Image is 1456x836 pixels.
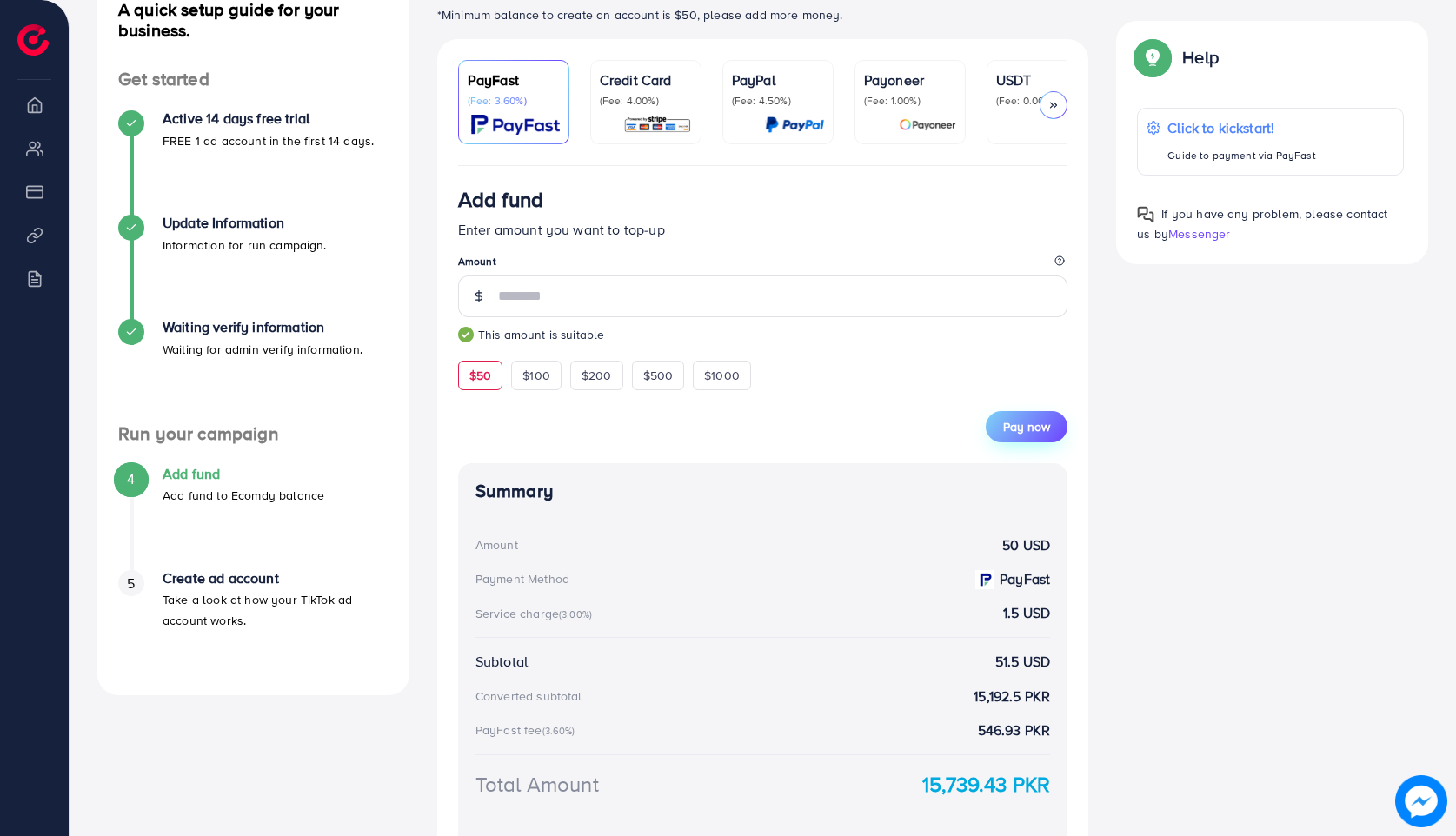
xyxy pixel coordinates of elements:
[582,367,612,384] span: $200
[986,411,1067,442] button: Pay now
[475,536,518,554] div: Amount
[475,652,528,672] div: Subtotal
[643,367,674,384] span: $500
[1167,117,1315,138] p: Click to kickstart!
[975,570,994,589] img: payment
[475,605,597,622] div: Service charge
[97,570,409,674] li: Create ad account
[1182,47,1219,68] p: Help
[163,110,374,127] h4: Active 14 days free trial
[163,485,324,506] p: Add fund to Ecomdy balance
[732,70,824,90] p: PayPal
[475,570,569,587] div: Payment Method
[864,70,956,90] p: Payoneer
[1003,418,1050,435] span: Pay now
[1003,603,1050,623] strong: 1.5 USD
[864,94,956,108] p: (Fee: 1.00%)
[127,574,135,594] span: 5
[163,215,327,231] h4: Update Information
[475,687,582,705] div: Converted subtotal
[163,339,362,360] p: Waiting for admin verify information.
[437,4,1089,25] p: *Minimum balance to create an account is $50, please add more money.
[97,466,409,570] li: Add fund
[559,607,592,621] small: (3.00%)
[996,70,1088,90] p: USDT
[1137,205,1387,242] span: If you have any problem, please contact us by
[922,769,1050,800] strong: 15,739.43 PKR
[996,94,1088,108] p: (Fee: 0.00%)
[468,94,560,108] p: (Fee: 3.60%)
[458,187,543,212] h3: Add fund
[1000,569,1050,589] strong: PayFast
[623,115,692,135] img: card
[468,70,560,90] p: PayFast
[163,235,327,255] p: Information for run campaign.
[1167,145,1315,166] p: Guide to payment via PayFast
[458,254,1068,275] legend: Amount
[1137,42,1168,73] img: Popup guide
[600,70,692,90] p: Credit Card
[97,69,409,90] h4: Get started
[471,115,560,135] img: card
[522,367,550,384] span: $100
[1002,535,1050,555] strong: 50 USD
[542,724,575,738] small: (3.60%)
[475,481,1051,502] h4: Summary
[704,367,740,384] span: $1000
[163,570,389,587] h4: Create ad account
[765,115,824,135] img: card
[97,215,409,319] li: Update Information
[97,423,409,445] h4: Run your campaign
[1395,775,1447,827] img: image
[163,130,374,151] p: FREE 1 ad account in the first 14 days.
[995,652,1050,672] strong: 51.5 USD
[469,367,491,384] span: $50
[163,319,362,335] h4: Waiting verify information
[458,327,474,342] img: guide
[974,687,1050,707] strong: 15,192.5 PKR
[458,219,1068,240] p: Enter amount you want to top-up
[475,769,599,800] div: Total Amount
[978,720,1051,740] strong: 546.93 PKR
[97,110,409,215] li: Active 14 days free trial
[17,24,49,56] img: logo
[475,721,581,739] div: PayFast fee
[732,94,824,108] p: (Fee: 4.50%)
[600,94,692,108] p: (Fee: 4.00%)
[1168,225,1230,242] span: Messenger
[127,469,135,489] span: 4
[1137,206,1154,223] img: Popup guide
[97,319,409,423] li: Waiting verify information
[899,115,956,135] img: card
[458,326,1068,343] small: This amount is suitable
[163,466,324,482] h4: Add fund
[163,589,389,631] p: Take a look at how your TikTok ad account works.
